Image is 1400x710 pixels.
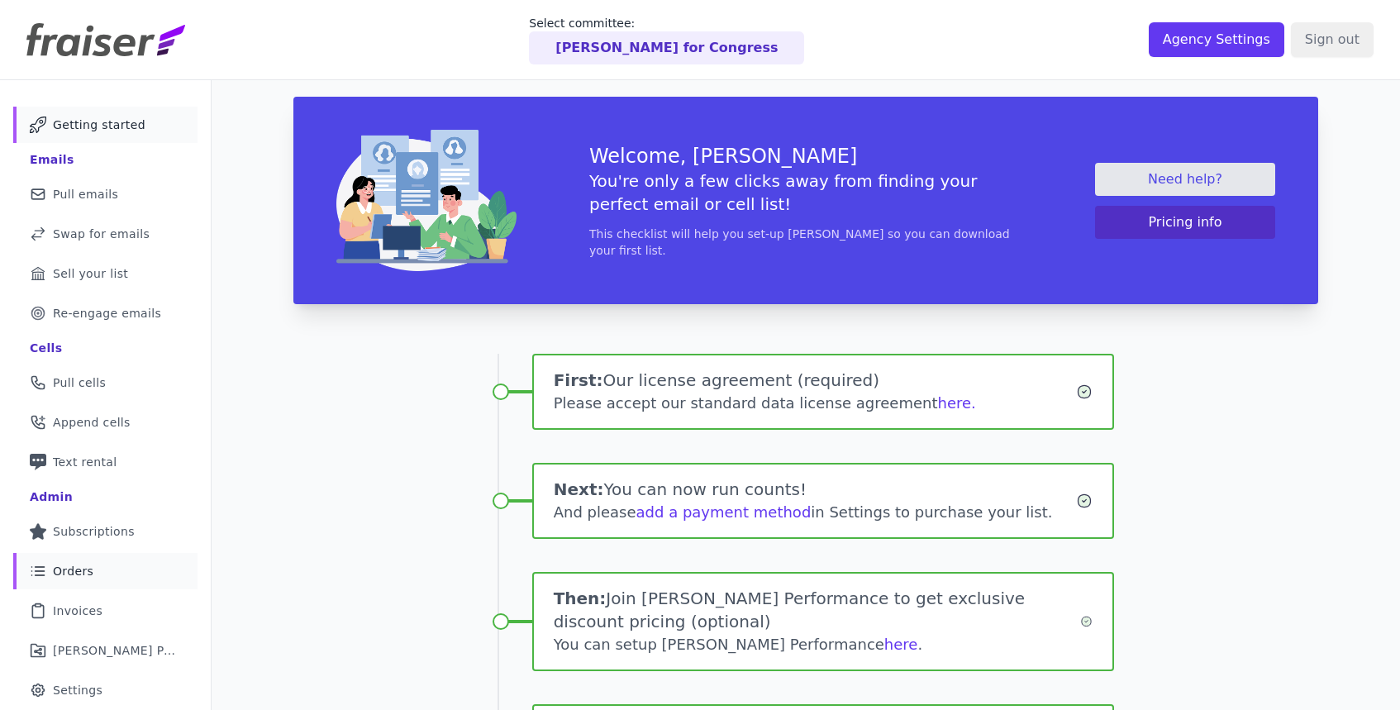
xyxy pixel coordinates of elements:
h3: Welcome, [PERSON_NAME] [589,143,1022,169]
a: Text rental [13,444,198,480]
a: here [884,636,918,653]
div: And please in Settings to purchase your list. [554,501,1077,524]
a: Append cells [13,404,198,441]
input: Sign out [1291,22,1374,57]
a: Settings [13,672,198,708]
button: Pricing info [1095,206,1275,239]
span: [PERSON_NAME] Performance [53,642,178,659]
span: First: [554,370,603,390]
a: Invoices [13,593,198,629]
span: Then: [554,588,607,608]
span: Pull cells [53,374,106,391]
a: Select committee: [PERSON_NAME] for Congress [529,15,804,64]
a: Sell your list [13,255,198,292]
a: Pull cells [13,365,198,401]
h1: Our license agreement (required) [554,369,1077,392]
span: Orders [53,563,93,579]
span: Subscriptions [53,523,135,540]
span: Invoices [53,603,102,619]
a: Orders [13,553,198,589]
span: Sell your list [53,265,128,282]
h5: You're only a few clicks away from finding your perfect email or cell list! [589,169,1022,216]
div: Admin [30,488,73,505]
span: Getting started [53,117,145,133]
a: Re-engage emails [13,295,198,331]
img: img [336,130,517,271]
a: Getting started [13,107,198,143]
h1: You can now run counts! [554,478,1077,501]
h1: Join [PERSON_NAME] Performance to get exclusive discount pricing (optional) [554,587,1080,633]
a: Subscriptions [13,513,198,550]
div: Cells [30,340,62,356]
a: add a payment method [636,503,812,521]
span: Text rental [53,454,117,470]
p: This checklist will help you set-up [PERSON_NAME] so you can download your first list. [589,226,1022,259]
a: Need help? [1095,163,1275,196]
a: Swap for emails [13,216,198,252]
span: Swap for emails [53,226,150,242]
span: Pull emails [53,186,118,203]
div: Please accept our standard data license agreement [554,392,1077,415]
a: Pull emails [13,176,198,212]
span: Re-engage emails [53,305,161,322]
p: [PERSON_NAME] for Congress [555,38,778,58]
img: Fraiser Logo [26,23,185,56]
div: Emails [30,151,74,168]
p: Select committee: [529,15,804,31]
a: [PERSON_NAME] Performance [13,632,198,669]
input: Agency Settings [1149,22,1284,57]
span: Next: [554,479,604,499]
div: You can setup [PERSON_NAME] Performance . [554,633,1080,656]
span: Append cells [53,414,131,431]
span: Settings [53,682,102,698]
